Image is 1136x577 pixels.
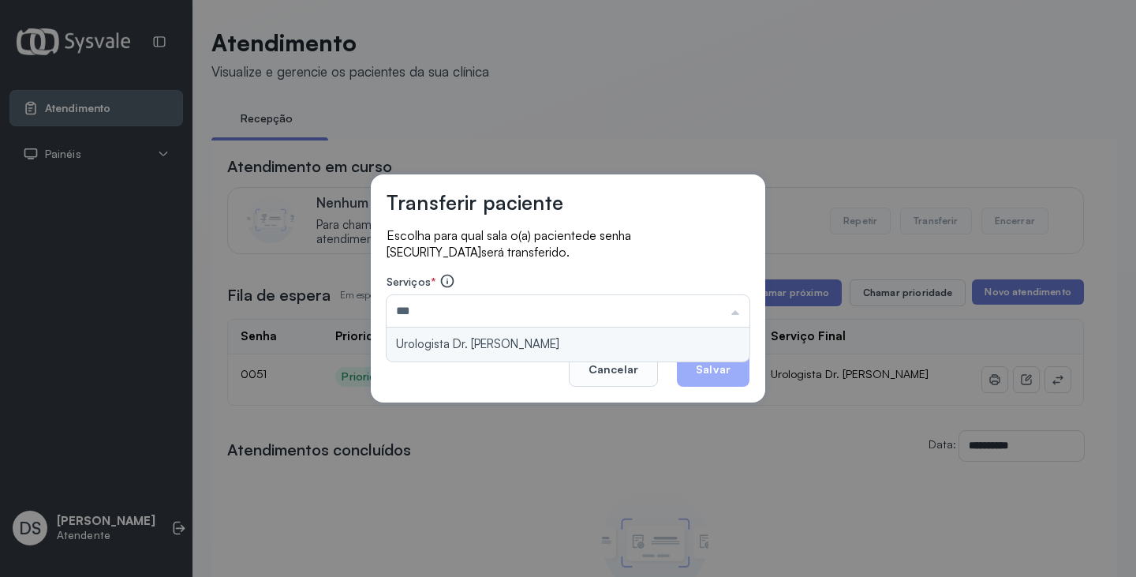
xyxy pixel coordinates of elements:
span: Serviços [387,275,431,288]
p: Escolha para qual sala o(a) paciente será transferido. [387,227,749,260]
span: de senha [SECURITY_DATA] [387,228,631,260]
button: Salvar [677,352,749,387]
h3: Transferir paciente [387,190,563,215]
li: Urologista Dr. [PERSON_NAME] [387,328,749,362]
button: Cancelar [569,352,658,387]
